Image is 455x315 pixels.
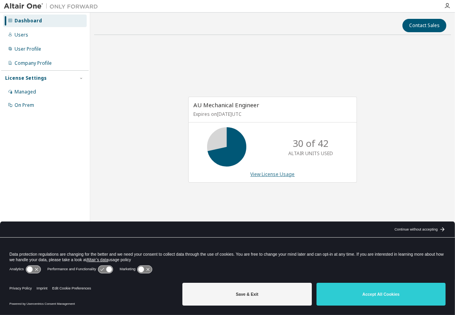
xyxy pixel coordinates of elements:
[193,111,350,117] p: Expires on [DATE] UTC
[15,102,34,108] div: On Prem
[15,89,36,95] div: Managed
[251,171,295,178] a: View License Usage
[15,60,52,66] div: Company Profile
[402,19,446,32] button: Contact Sales
[288,150,333,157] p: ALTAIR UNITS USED
[293,137,329,150] p: 30 of 42
[15,32,28,38] div: Users
[15,18,42,24] div: Dashboard
[15,46,41,52] div: User Profile
[4,2,102,10] img: Altair One
[193,101,259,109] span: AU Mechanical Engineer
[5,75,47,81] div: License Settings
